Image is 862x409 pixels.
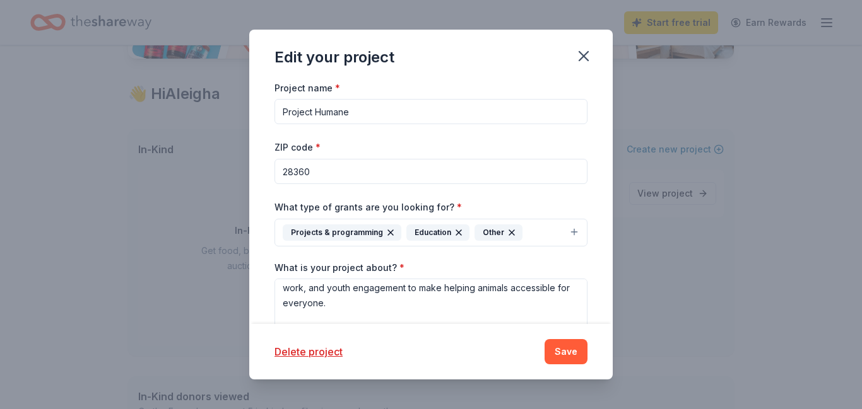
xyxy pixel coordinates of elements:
[545,339,587,364] button: Save
[275,262,404,274] label: What is your project about?
[275,201,462,214] label: What type of grants are you looking for?
[275,279,587,392] textarea: Project Humane is a youth-led initiative dedicated to promoting kindness, compassion, and awarene...
[275,99,587,124] input: After school program
[275,82,340,95] label: Project name
[275,159,587,184] input: 12345 (U.S. only)
[275,344,343,359] button: Delete project
[475,224,523,241] div: Other
[283,224,401,241] div: Projects & programming
[275,141,321,154] label: ZIP code
[275,219,587,246] button: Projects & programmingEducationOther
[275,47,394,67] div: Edit your project
[406,224,469,241] div: Education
